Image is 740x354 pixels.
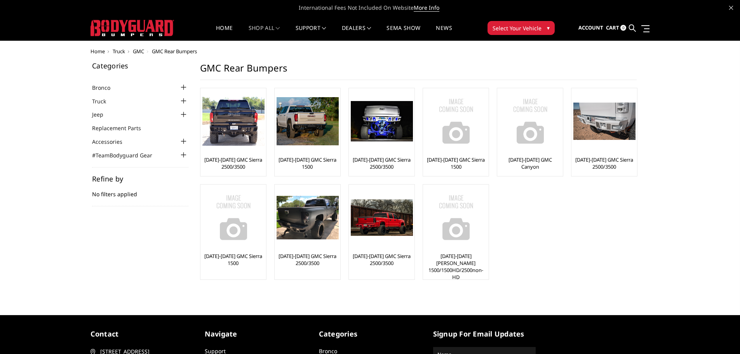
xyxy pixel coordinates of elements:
[152,48,197,55] span: GMC Rear Bumpers
[425,156,487,170] a: [DATE]-[DATE] GMC Sierra 1500
[606,24,619,31] span: Cart
[92,175,188,182] h5: Refine by
[91,329,193,339] h5: contact
[351,253,413,267] a: [DATE]-[DATE] GMC Sierra 2500/3500
[202,156,264,170] a: [DATE]-[DATE] GMC Sierra 2500/3500
[425,187,487,249] img: No Image
[436,25,452,40] a: News
[578,17,603,38] a: Account
[202,253,264,267] a: [DATE]-[DATE] GMC Sierra 1500
[547,24,550,32] span: ▾
[425,90,487,152] a: No Image
[216,25,233,40] a: Home
[92,138,132,146] a: Accessories
[342,25,371,40] a: Dealers
[92,84,120,92] a: Bronco
[92,151,162,159] a: #TeamBodyguard Gear
[91,20,174,36] img: BODYGUARD BUMPERS
[92,110,113,119] a: Jeep
[133,48,144,55] a: GMC
[493,24,542,32] span: Select Your Vehicle
[620,25,626,31] span: 0
[296,25,326,40] a: Support
[425,90,487,152] img: No Image
[573,156,635,170] a: [DATE]-[DATE] GMC Sierra 2500/3500
[387,25,420,40] a: SEMA Show
[277,156,338,170] a: [DATE]-[DATE] GMC Sierra 1500
[414,4,439,12] a: More Info
[433,329,536,339] h5: signup for email updates
[606,17,626,38] a: Cart 0
[205,329,307,339] h5: Navigate
[351,156,413,170] a: [DATE]-[DATE] GMC Sierra 2500/3500
[91,48,105,55] a: Home
[578,24,603,31] span: Account
[200,62,637,80] h1: GMC Rear Bumpers
[499,90,561,152] img: No Image
[488,21,555,35] button: Select Your Vehicle
[425,187,487,249] a: No Image
[277,253,338,267] a: [DATE]-[DATE] GMC Sierra 2500/3500
[92,175,188,206] div: No filters applied
[499,156,561,170] a: [DATE]-[DATE] GMC Canyon
[92,97,116,105] a: Truck
[113,48,125,55] a: Truck
[249,25,280,40] a: shop all
[92,62,188,69] h5: Categories
[92,124,151,132] a: Replacement Parts
[319,329,421,339] h5: Categories
[202,187,265,249] img: No Image
[425,253,487,281] a: [DATE]-[DATE] [PERSON_NAME] 1500/1500HD/2500non-HD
